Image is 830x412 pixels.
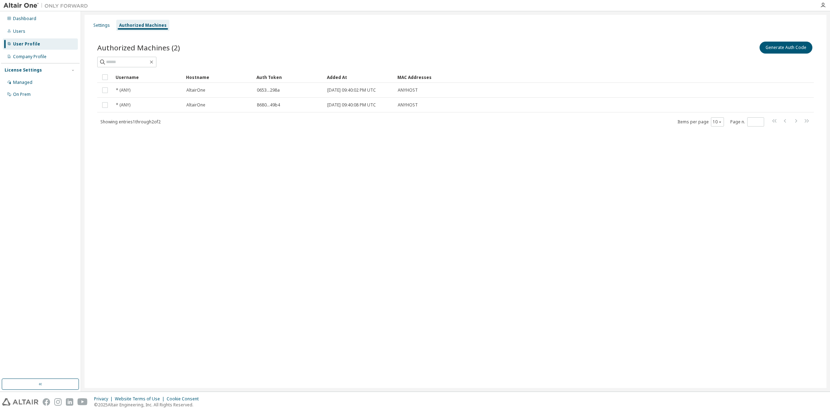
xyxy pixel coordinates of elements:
[78,398,88,406] img: youtube.svg
[5,67,42,73] div: License Settings
[327,102,376,108] span: [DATE] 09:40:08 PM UTC
[256,72,321,83] div: Auth Token
[677,117,724,127] span: Items per page
[186,102,205,108] span: AltairOne
[13,80,32,85] div: Managed
[257,102,280,108] span: 8680...49b4
[398,87,418,93] span: ANYHOST
[257,87,280,93] span: 0653...298a
[94,396,115,402] div: Privacy
[2,398,38,406] img: altair_logo.svg
[97,43,180,53] span: Authorized Machines (2)
[13,92,31,97] div: On Prem
[43,398,50,406] img: facebook.svg
[116,87,130,93] span: * (ANY)
[119,23,167,28] div: Authorized Machines
[398,102,418,108] span: ANYHOST
[13,41,40,47] div: User Profile
[116,72,180,83] div: Username
[327,87,376,93] span: [DATE] 09:40:02 PM UTC
[13,29,25,34] div: Users
[100,119,161,125] span: Showing entries 1 through 2 of 2
[730,117,764,127] span: Page n.
[186,87,205,93] span: AltairOne
[66,398,73,406] img: linkedin.svg
[167,396,203,402] div: Cookie Consent
[186,72,251,83] div: Hostname
[116,102,130,108] span: * (ANY)
[94,402,203,408] p: © 2025 Altair Engineering, Inc. All Rights Reserved.
[713,119,722,125] button: 10
[115,396,167,402] div: Website Terms of Use
[13,16,36,21] div: Dashboard
[327,72,392,83] div: Added At
[93,23,110,28] div: Settings
[397,72,740,83] div: MAC Addresses
[760,42,812,54] button: Generate Auth Code
[13,54,47,60] div: Company Profile
[54,398,62,406] img: instagram.svg
[4,2,92,9] img: Altair One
